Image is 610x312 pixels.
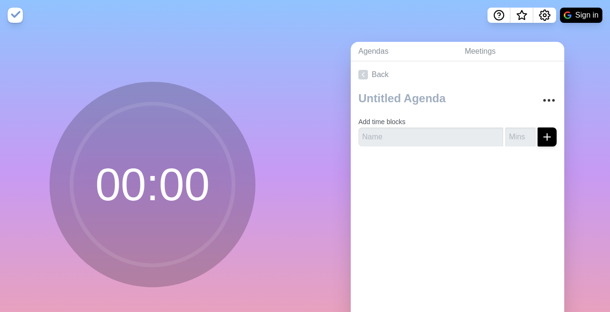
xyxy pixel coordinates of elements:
img: google logo [564,11,571,19]
input: Mins [505,127,536,146]
button: Settings [533,8,556,23]
button: More [539,91,559,110]
label: Add time blocks [358,118,406,126]
a: Agendas [351,42,457,61]
button: What’s new [510,8,533,23]
a: Meetings [457,42,564,61]
input: Name [358,127,503,146]
button: Sign in [560,8,602,23]
button: Help [488,8,510,23]
a: Back [351,61,564,88]
img: timeblocks logo [8,8,23,23]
